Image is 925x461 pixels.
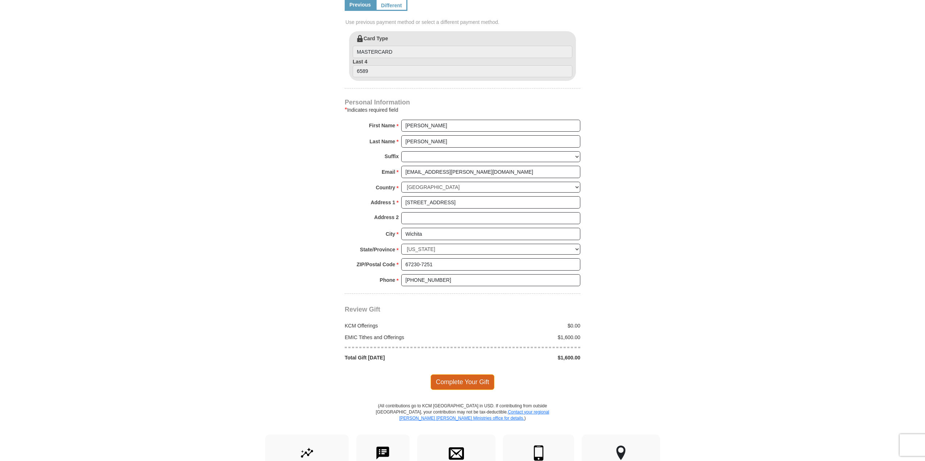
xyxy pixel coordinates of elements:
[462,322,584,329] div: $0.00
[382,167,395,177] strong: Email
[353,35,572,58] label: Card Type
[616,445,626,461] img: other-region
[380,275,395,285] strong: Phone
[345,18,581,26] span: Use previous payment method or select a different payment method.
[385,151,399,161] strong: Suffix
[357,259,395,269] strong: ZIP/Postal Code
[341,354,463,361] div: Total Gift [DATE]
[375,445,390,461] img: text-to-give.svg
[374,212,399,222] strong: Address 2
[341,322,463,329] div: KCM Offerings
[345,306,380,313] span: Review Gift
[376,182,395,193] strong: Country
[369,120,395,131] strong: First Name
[341,334,463,341] div: EMIC Tithes and Offerings
[353,58,572,78] label: Last 4
[370,136,395,147] strong: Last Name
[462,334,584,341] div: $1,600.00
[399,409,549,421] a: Contact your regional [PERSON_NAME] [PERSON_NAME] Ministries office for details.
[345,99,580,105] h4: Personal Information
[353,46,572,58] input: Card Type
[299,445,315,461] img: give-by-stock.svg
[386,229,395,239] strong: City
[345,106,580,114] div: Indicates required field
[360,244,395,255] strong: State/Province
[431,374,495,390] span: Complete Your Gift
[353,65,572,78] input: Last 4
[371,197,395,207] strong: Address 1
[462,354,584,361] div: $1,600.00
[449,445,464,461] img: envelope.svg
[376,403,549,435] p: (All contributions go to KCM [GEOGRAPHIC_DATA] in USD. If contributing from outside [GEOGRAPHIC_D...
[531,445,546,461] img: mobile.svg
